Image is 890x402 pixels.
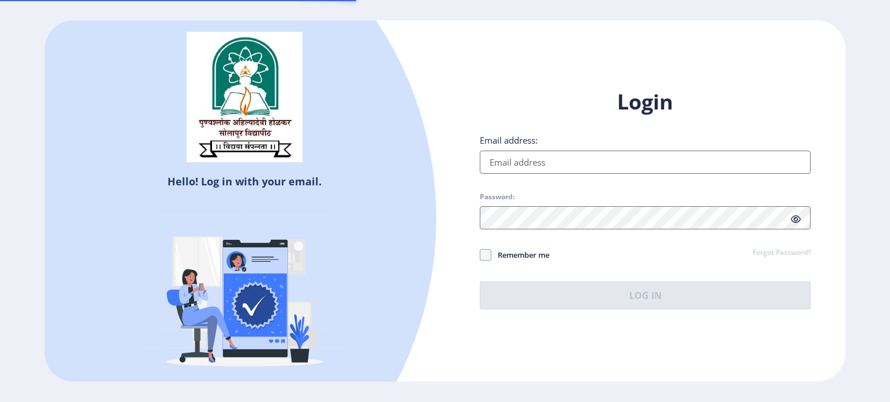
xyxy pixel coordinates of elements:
[753,248,811,258] a: Forgot Password?
[480,134,538,146] label: Email address:
[480,151,811,174] input: Email address
[480,192,515,202] label: Password:
[480,88,811,116] h1: Login
[143,193,346,396] img: Verified-rafiki.svg
[480,282,811,309] button: Log In
[491,248,549,262] span: Remember me
[187,32,302,163] img: sulogo.png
